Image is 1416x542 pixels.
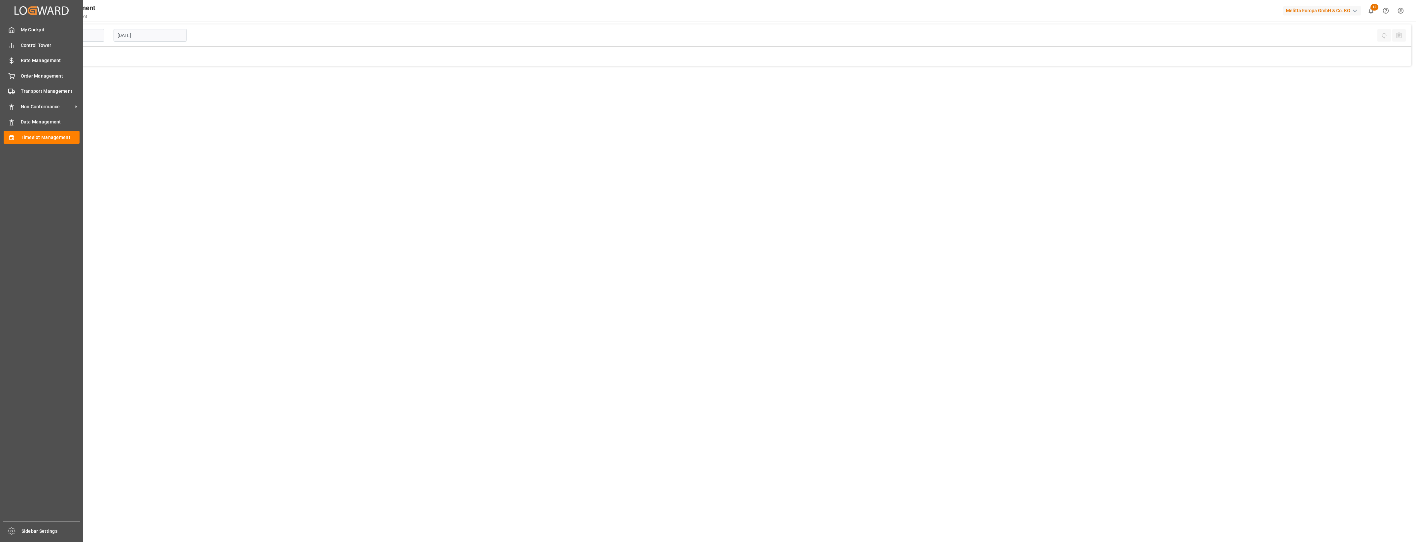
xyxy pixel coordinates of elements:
[21,42,80,49] span: Control Tower
[114,29,187,42] input: DD-MM-YYYY
[4,39,80,51] a: Control Tower
[1283,6,1361,16] div: Melitta Europa GmbH & Co. KG
[21,134,80,141] span: Timeslot Management
[21,73,80,80] span: Order Management
[4,23,80,36] a: My Cockpit
[21,57,80,64] span: Rate Management
[1370,4,1378,11] span: 12
[1283,4,1364,17] button: Melitta Europa GmbH & Co. KG
[4,131,80,144] a: Timeslot Management
[1364,3,1378,18] button: show 12 new notifications
[21,119,80,125] span: Data Management
[4,54,80,67] a: Rate Management
[21,26,80,33] span: My Cockpit
[1378,3,1393,18] button: Help Center
[21,528,81,535] span: Sidebar Settings
[4,116,80,128] a: Data Management
[21,103,73,110] span: Non Conformance
[4,69,80,82] a: Order Management
[21,88,80,95] span: Transport Management
[4,85,80,98] a: Transport Management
